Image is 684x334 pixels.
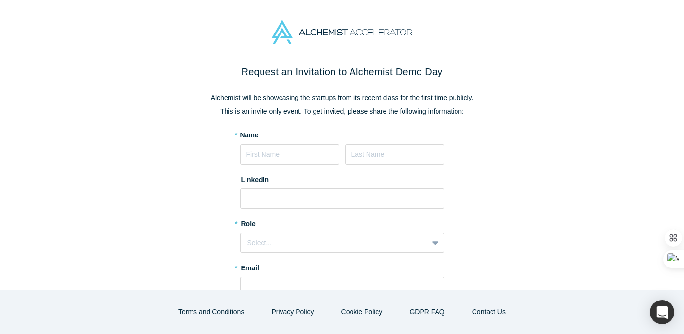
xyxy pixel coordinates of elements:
[247,238,421,248] div: Select...
[240,216,444,229] label: Role
[399,303,455,320] a: GDPR FAQ
[240,171,269,185] label: LinkedIn
[261,303,324,320] button: Privacy Policy
[240,144,339,165] input: First Name
[240,130,259,140] label: Name
[138,65,546,79] h2: Request an Invitation to Alchemist Demo Day
[138,106,546,117] p: This is an invite only event. To get invited, please share the following information:
[138,93,546,103] p: Alchemist will be showcasing the startups from its recent class for the first time publicly.
[272,20,412,44] img: Alchemist Accelerator Logo
[240,260,444,273] label: Email
[168,303,254,320] button: Terms and Conditions
[331,303,393,320] button: Cookie Policy
[462,303,516,320] button: Contact Us
[345,144,444,165] input: Last Name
